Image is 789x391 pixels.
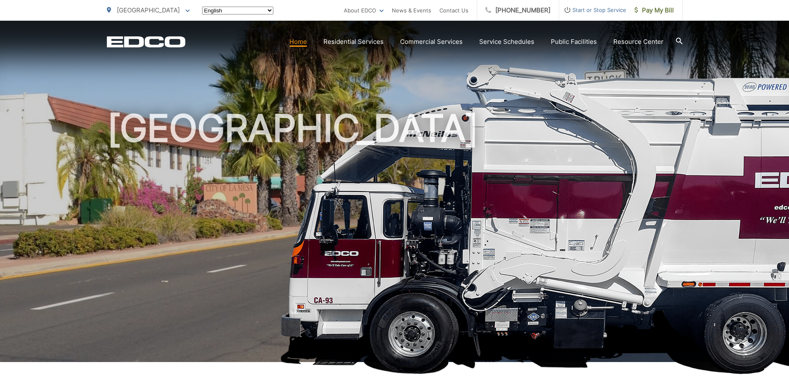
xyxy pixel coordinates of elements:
select: Select a language [202,7,273,14]
h1: [GEOGRAPHIC_DATA] [107,108,683,369]
a: Public Facilities [551,37,597,47]
span: Pay My Bill [635,5,674,15]
a: About EDCO [344,5,384,15]
a: News & Events [392,5,431,15]
a: EDCD logo. Return to the homepage. [107,36,186,48]
a: Contact Us [439,5,468,15]
a: Home [290,37,307,47]
span: [GEOGRAPHIC_DATA] [117,6,180,14]
a: Residential Services [323,37,384,47]
a: Commercial Services [400,37,463,47]
a: Service Schedules [479,37,534,47]
a: Resource Center [613,37,664,47]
